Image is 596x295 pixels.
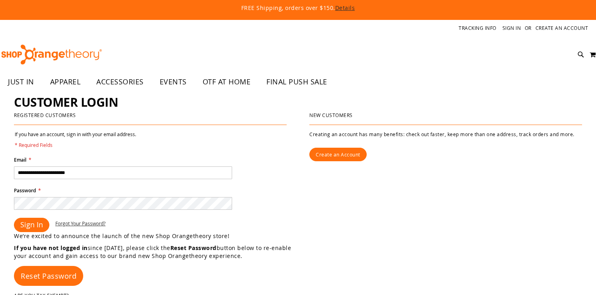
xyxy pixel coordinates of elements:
[21,271,76,281] span: Reset Password
[55,220,106,227] a: Forgot Your Password?
[14,156,26,163] span: Email
[316,151,360,158] span: Create an Account
[502,25,521,31] a: Sign In
[14,244,88,252] strong: If you have not logged in
[42,73,89,91] a: APPAREL
[14,244,298,260] p: since [DATE], please click the button below to re-enable your account and gain access to our bran...
[266,73,327,91] span: FINAL PUSH SALE
[14,112,76,118] strong: Registered Customers
[50,73,81,91] span: APPAREL
[88,73,152,91] a: ACCESSORIES
[14,232,298,240] p: We’re excited to announce the launch of the new Shop Orangetheory store!
[59,4,537,12] p: FREE Shipping, orders over $150.
[14,218,49,232] button: Sign In
[160,73,187,91] span: EVENTS
[195,73,259,91] a: OTF AT HOME
[309,131,582,138] p: Creating an account has many benefits: check out faster, keep more than one address, track orders...
[20,220,43,229] span: Sign In
[258,73,335,91] a: FINAL PUSH SALE
[535,25,588,31] a: Create an Account
[203,73,251,91] span: OTF AT HOME
[309,148,367,161] a: Create an Account
[309,112,353,118] strong: New Customers
[14,187,36,194] span: Password
[15,142,136,148] span: * Required Fields
[335,4,355,12] a: Details
[170,244,217,252] strong: Reset Password
[14,266,83,286] a: Reset Password
[55,220,106,227] span: Forgot Your Password?
[96,73,144,91] span: ACCESSORIES
[152,73,195,91] a: EVENTS
[14,94,118,110] span: Customer Login
[8,73,34,91] span: JUST IN
[14,131,137,148] legend: If you have an account, sign in with your email address.
[459,25,496,31] a: Tracking Info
